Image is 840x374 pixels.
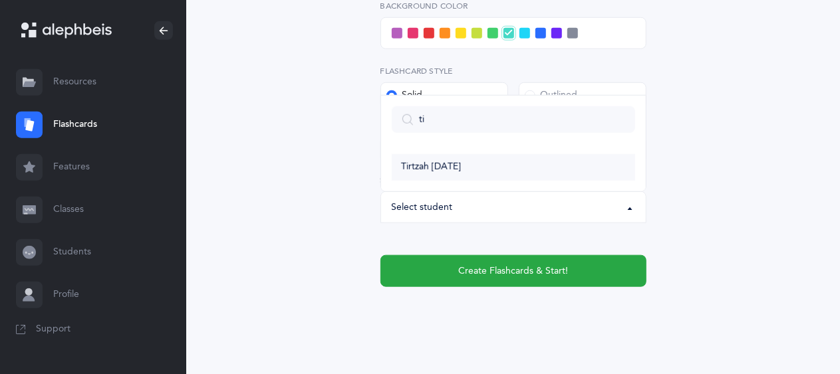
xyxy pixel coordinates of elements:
button: Create Flashcards & Start! [380,255,646,287]
span: Tirtzah [DATE] [401,161,461,173]
button: Select student [380,191,646,223]
input: Search [392,106,635,133]
div: Select student [392,201,453,215]
div: Solid [386,89,423,102]
label: Flashcard Style [380,65,646,77]
span: Create Flashcards & Start! [458,264,568,278]
div: Outlined [525,89,578,102]
span: Support [36,323,70,336]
